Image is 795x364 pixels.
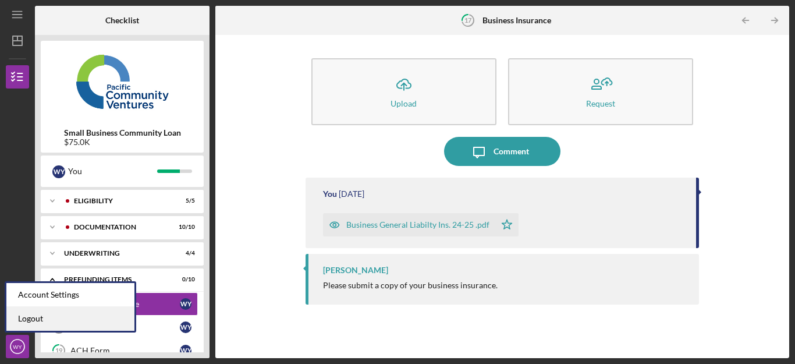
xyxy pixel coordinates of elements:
div: Prefunding Items [64,276,166,283]
div: Upload [391,99,417,108]
div: 5 / 5 [174,197,195,204]
button: Comment [444,137,560,166]
div: W Y [180,321,191,333]
img: Product logo [41,47,204,116]
tspan: 19 [55,347,63,355]
b: Small Business Community Loan [64,128,181,137]
button: WY [6,335,29,358]
a: 19ACH FormWY [47,339,198,362]
div: Request [586,99,615,108]
a: Logout [6,307,134,331]
div: 10 / 10 [174,224,195,231]
text: WY [13,344,22,350]
div: $75.0K [64,137,181,147]
div: [PERSON_NAME] [323,266,388,275]
div: Business General Liabilty Ins. 24-25 .pdf [346,220,489,229]
div: You [68,161,157,181]
div: 0 / 10 [174,276,195,283]
b: Business Insurance [482,16,551,25]
div: Eligibility [74,197,166,204]
button: Request [508,58,693,125]
div: Account Settings [6,283,134,307]
div: Underwriting [64,250,166,257]
div: W Y [180,298,191,310]
button: Business General Liabilty Ins. 24-25 .pdf [323,213,519,236]
div: You [323,189,337,199]
div: W Y [180,345,191,356]
div: Comment [494,137,529,166]
div: Documentation [74,224,166,231]
div: W Y [52,165,65,178]
tspan: 17 [464,16,472,24]
b: Checklist [105,16,139,25]
div: Please submit a copy of your business insurance. [323,281,498,290]
div: ACH Form [70,346,180,355]
button: Upload [311,58,496,125]
div: 4 / 4 [174,250,195,257]
time: 2025-08-20 22:35 [339,189,364,199]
